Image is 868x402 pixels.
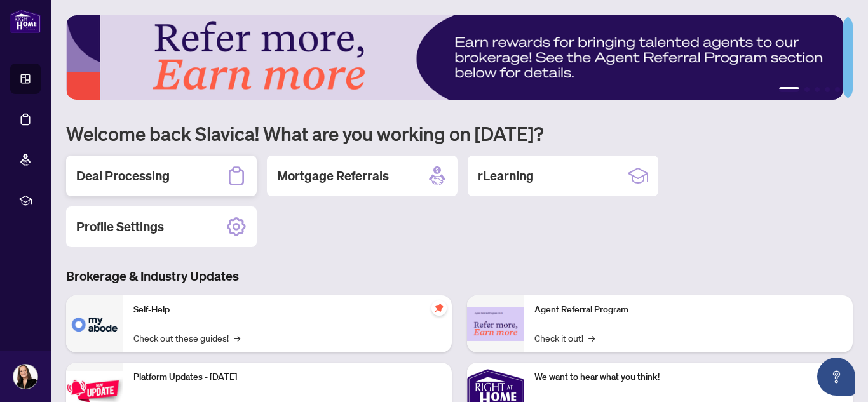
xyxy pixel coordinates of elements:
[779,87,799,92] button: 1
[76,218,164,236] h2: Profile Settings
[825,87,830,92] button: 4
[588,331,595,345] span: →
[66,15,843,100] img: Slide 0
[66,267,853,285] h3: Brokerage & Industry Updates
[534,370,843,384] p: We want to hear what you think!
[66,295,123,352] img: Self-Help
[431,300,447,316] span: pushpin
[133,331,240,345] a: Check out these guides!→
[804,87,810,92] button: 2
[478,167,534,185] h2: rLearning
[10,10,41,33] img: logo
[815,87,820,92] button: 3
[835,87,840,92] button: 5
[133,303,442,317] p: Self-Help
[234,331,240,345] span: →
[534,331,595,345] a: Check it out!→
[467,307,524,342] img: Agent Referral Program
[277,167,389,185] h2: Mortgage Referrals
[133,370,442,384] p: Platform Updates - [DATE]
[817,358,855,396] button: Open asap
[76,167,170,185] h2: Deal Processing
[534,303,843,317] p: Agent Referral Program
[13,365,37,389] img: Profile Icon
[66,121,853,145] h1: Welcome back Slavica! What are you working on [DATE]?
